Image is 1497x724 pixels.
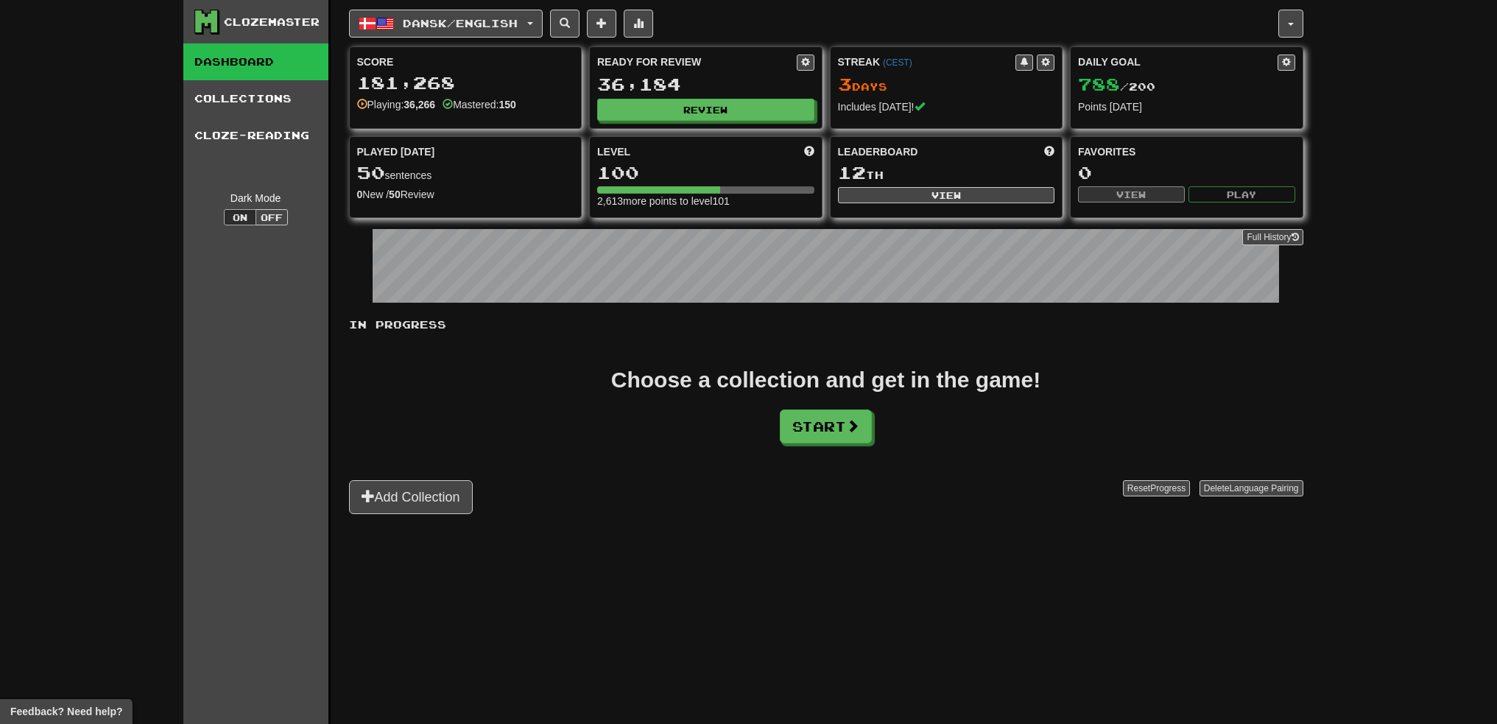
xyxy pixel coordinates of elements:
button: Add sentence to collection [587,10,616,38]
button: View [1078,186,1185,203]
button: On [224,209,256,225]
button: Search sentences [550,10,580,38]
strong: 36,266 [404,99,435,110]
div: 36,184 [597,75,814,94]
span: / 200 [1078,80,1155,93]
div: Ready for Review [597,55,797,69]
div: 181,268 [357,74,574,92]
div: Includes [DATE]! [838,99,1055,114]
button: More stats [624,10,653,38]
strong: 50 [389,189,401,200]
div: Choose a collection and get in the game! [611,369,1040,391]
button: Play [1188,186,1295,203]
div: Score [357,55,574,69]
span: Open feedback widget [10,704,122,719]
button: Add Collection [349,480,473,514]
strong: 0 [357,189,363,200]
div: 0 [1078,164,1295,182]
div: sentences [357,164,574,183]
button: Dansk/English [349,10,543,38]
a: Cloze-Reading [183,117,328,154]
button: ResetProgress [1123,480,1190,496]
button: Off [256,209,288,225]
a: Dashboard [183,43,328,80]
span: 12 [838,162,866,183]
button: DeleteLanguage Pairing [1200,480,1303,496]
span: Played [DATE] [357,144,435,159]
div: 2,613 more points to level 101 [597,194,814,208]
div: Day s [838,75,1055,94]
a: Full History [1242,229,1303,245]
span: Language Pairing [1229,483,1298,493]
div: New / Review [357,187,574,202]
span: This week in points, UTC [1044,144,1054,159]
span: Progress [1150,483,1186,493]
a: (CEST) [883,57,912,68]
div: 100 [597,164,814,182]
span: 788 [1078,74,1120,94]
span: Dansk / English [403,17,518,29]
div: th [838,164,1055,183]
span: Level [597,144,630,159]
div: Playing: [357,97,436,112]
span: 50 [357,162,385,183]
div: Streak [838,55,1016,69]
div: Points [DATE] [1078,99,1295,114]
div: Favorites [1078,144,1295,159]
div: Clozemaster [224,15,320,29]
div: Mastered: [443,97,516,112]
button: View [838,187,1055,203]
span: Score more points to level up [804,144,814,159]
div: Daily Goal [1078,55,1278,71]
div: Dark Mode [194,191,317,205]
strong: 150 [499,99,515,110]
p: In Progress [349,317,1303,332]
span: 3 [838,74,852,94]
a: Collections [183,80,328,117]
span: Leaderboard [838,144,918,159]
button: Review [597,99,814,121]
button: Start [780,410,872,443]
